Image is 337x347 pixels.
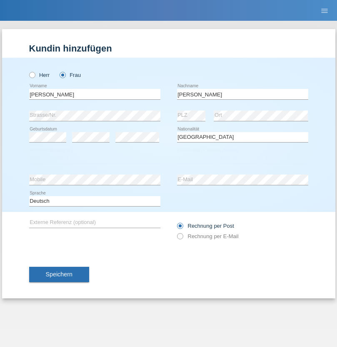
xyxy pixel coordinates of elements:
a: menu [316,8,333,13]
input: Frau [60,72,65,77]
label: Rechnung per E-Mail [177,233,239,239]
input: Rechnung per Post [177,223,182,233]
label: Herr [29,72,50,78]
i: menu [320,7,329,15]
span: Speichern [46,271,72,278]
label: Rechnung per Post [177,223,234,229]
h1: Kundin hinzufügen [29,43,308,54]
button: Speichern [29,267,89,283]
input: Herr [29,72,35,77]
label: Frau [60,72,81,78]
input: Rechnung per E-Mail [177,233,182,244]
